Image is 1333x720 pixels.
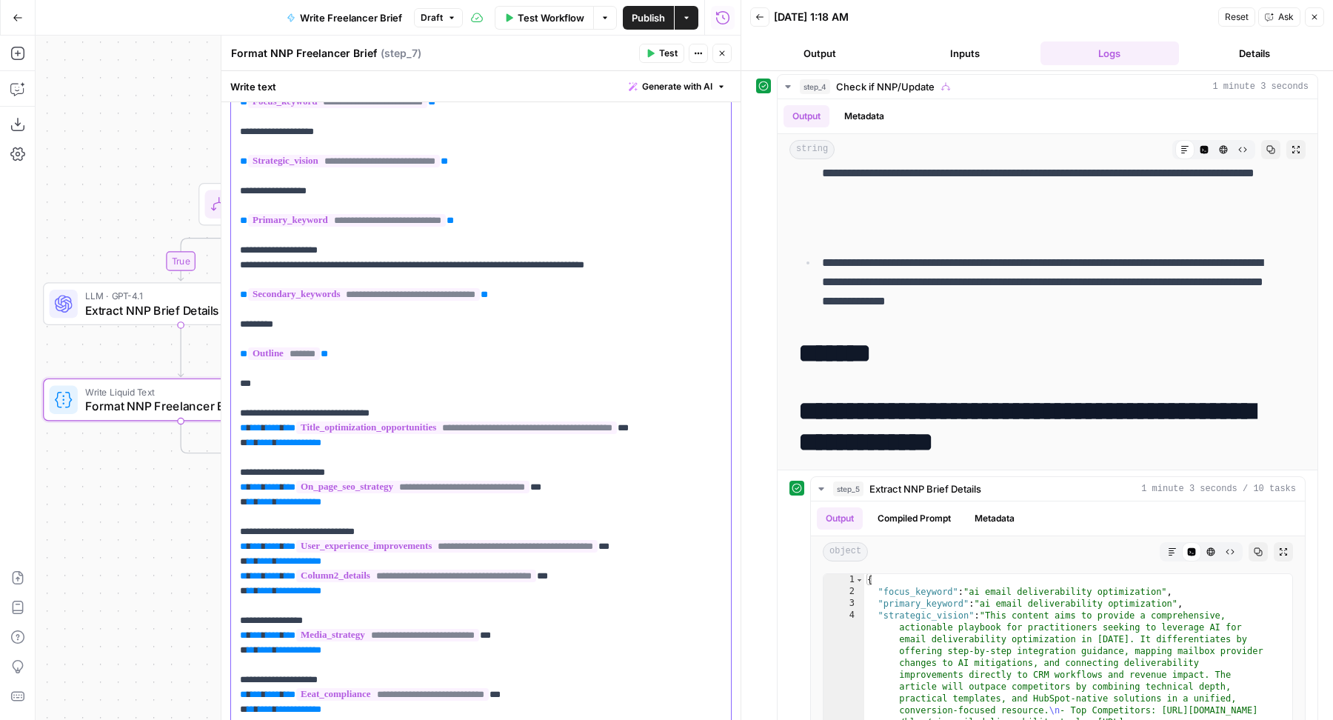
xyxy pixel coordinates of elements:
[1225,10,1249,24] span: Reset
[221,71,741,101] div: Write text
[1185,41,1324,65] button: Details
[835,105,893,127] button: Metadata
[966,507,1023,530] button: Metadata
[642,80,712,93] span: Generate with AI
[85,301,270,319] span: Extract NNP Brief Details
[778,75,1317,99] button: 1 minute 3 seconds
[178,225,337,281] g: Edge from step_4 to step_5
[421,11,443,24] span: Draft
[198,493,474,536] div: EndOutput
[789,140,835,159] span: string
[43,282,318,325] div: LLM · GPT-4.1Extract NNP Brief DetailsStep 5
[495,6,593,30] button: Test Workflow
[823,542,868,561] span: object
[869,481,981,496] span: Extract NNP Brief Details
[623,77,732,96] button: Generate with AI
[198,183,474,226] div: ConditionCheck if NNP/UpdateStep 4
[639,44,684,63] button: Test
[811,477,1305,501] button: 1 minute 3 seconds / 10 tasks
[800,79,830,94] span: step_4
[1040,41,1180,65] button: Logs
[414,8,463,27] button: Draft
[300,10,402,25] span: Write Freelancer Brief
[817,507,863,530] button: Output
[198,87,474,130] div: WorkflowSet InputsInputs
[381,46,421,61] span: ( step_7 )
[1218,7,1255,27] button: Reset
[1258,7,1300,27] button: Ask
[85,289,270,303] span: LLM · GPT-4.1
[659,47,678,60] span: Test
[518,10,584,25] span: Test Workflow
[855,574,863,586] span: Toggle code folding, rows 1 through 113
[833,481,863,496] span: step_5
[750,41,889,65] button: Output
[632,10,665,25] span: Publish
[1212,80,1309,93] span: 1 minute 3 seconds
[869,507,960,530] button: Compiled Prompt
[823,586,864,598] div: 2
[784,105,829,127] button: Output
[836,79,935,94] span: Check if NNP/Update
[178,324,184,377] g: Edge from step_5 to step_7
[231,46,377,61] textarea: Format NNP Freelancer Brief
[1278,10,1294,24] span: Ask
[43,379,318,421] div: Write Liquid TextFormat NNP Freelancer BriefStep 7
[623,6,674,30] button: Publish
[1141,482,1296,496] span: 1 minute 3 seconds / 10 tasks
[181,421,336,462] g: Edge from step_7 to step_4-conditional-end
[823,574,864,586] div: 1
[85,384,270,399] span: Write Liquid Text
[823,598,864,610] div: 3
[85,397,270,415] span: Format NNP Freelancer Brief
[895,41,1035,65] button: Inputs
[278,6,411,30] button: Write Freelancer Brief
